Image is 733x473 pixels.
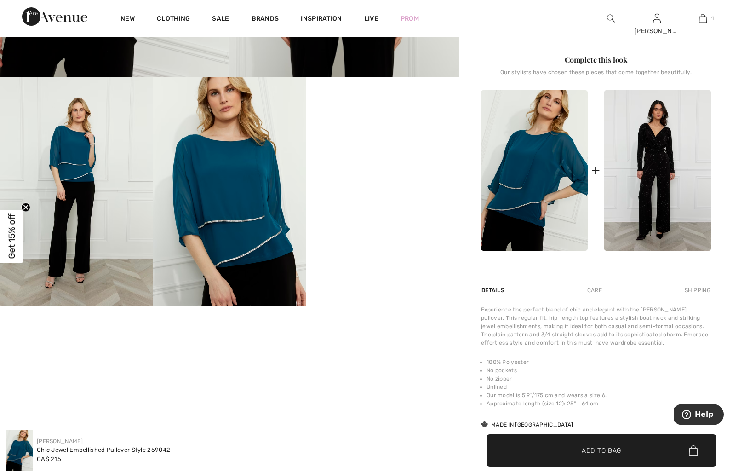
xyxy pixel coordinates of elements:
[481,282,507,299] div: Details
[634,26,679,36] div: [PERSON_NAME]
[689,445,698,456] img: Bag.svg
[401,14,419,23] a: Prom
[487,391,711,399] li: Our model is 5'9"/175 cm and wears a size 6.
[487,366,711,375] li: No pockets
[699,13,707,24] img: My Bag
[37,438,83,444] a: [PERSON_NAME]
[252,15,279,24] a: Brands
[22,7,87,26] img: 1ère Avenue
[579,282,610,299] div: Care
[481,306,711,347] div: Experience the perfect blend of chic and elegant with the [PERSON_NAME] pullover. This regular fi...
[653,13,661,24] img: My Info
[653,14,661,23] a: Sign In
[487,383,711,391] li: Unlined
[157,15,190,24] a: Clothing
[120,15,135,24] a: New
[6,214,17,259] span: Get 15% off
[487,434,716,467] button: Add to Bag
[711,14,714,23] span: 1
[680,13,725,24] a: 1
[682,282,711,299] div: Shipping
[487,375,711,383] li: No zipper
[306,77,459,154] video: Your browser does not support the video tag.
[607,13,615,24] img: search the website
[481,421,573,429] div: Made in [GEOGRAPHIC_DATA]
[481,69,711,83] div: Our stylists have chosen these pieces that come together beautifully.
[604,90,711,251] img: Wide-Leg Formal Trousers Style 259335
[591,160,600,181] div: +
[37,456,61,462] span: CA$ 215
[582,445,621,455] span: Add to Bag
[6,430,33,471] img: Chic Jewel Embellished Pullover Style 259042
[37,445,170,455] div: Chic Jewel Embellished Pullover Style 259042
[21,203,30,212] button: Close teaser
[301,15,342,24] span: Inspiration
[487,399,711,408] li: Approximate length (size 12): 25" - 64 cm
[212,15,229,24] a: Sale
[153,77,306,307] img: Chic Jewel Embellished Pullover Style 259042. 4
[481,90,588,251] img: Chic Jewel Embellished Pullover Style 259042
[487,358,711,366] li: 100% Polyester
[674,404,724,427] iframe: Opens a widget where you can find more information
[481,54,711,65] div: Complete this look
[364,14,378,23] a: Live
